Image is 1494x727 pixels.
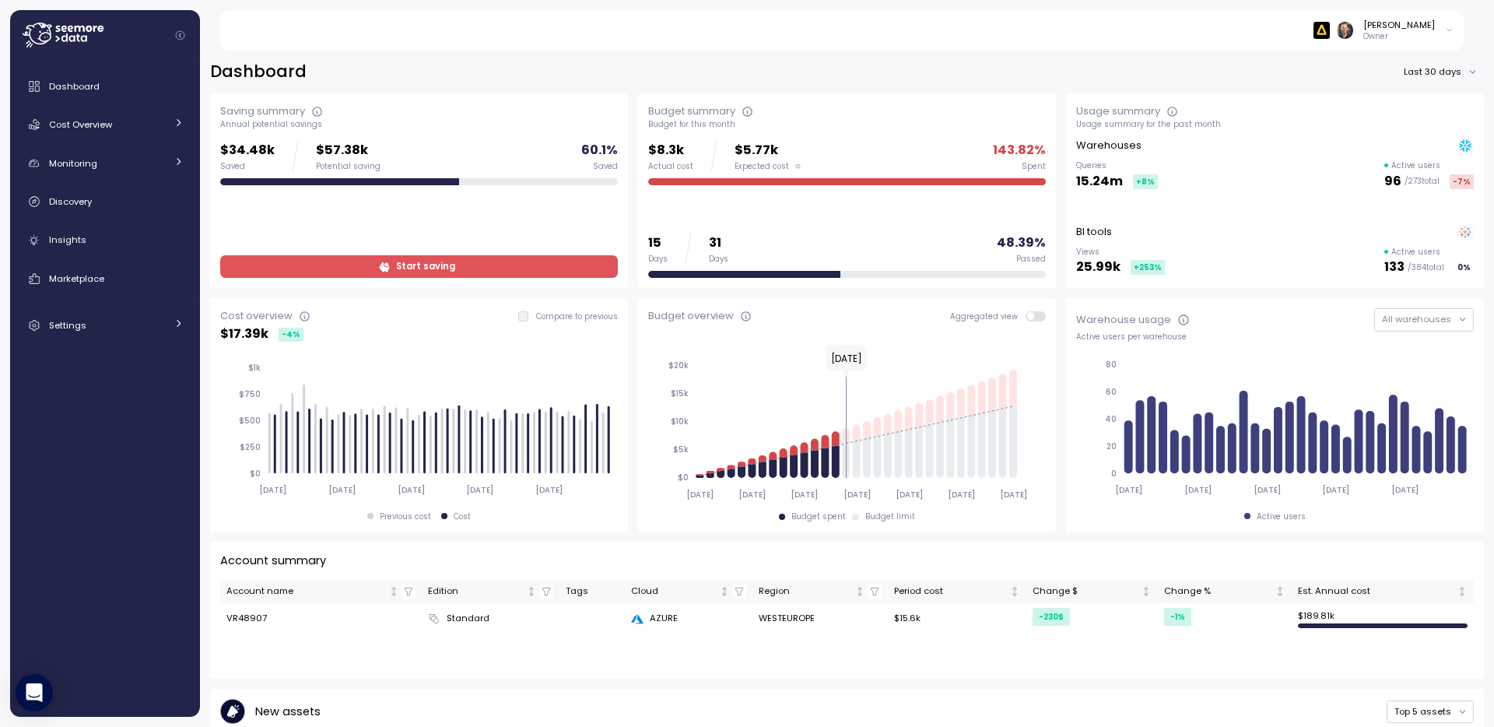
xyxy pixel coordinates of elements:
img: ACg8ocI2dL-zei04f8QMW842o_HSSPOvX6ScuLi9DAmwXc53VPYQOcs=s96-c [1337,22,1353,38]
div: Account name [226,585,386,599]
a: Start saving [220,255,618,278]
tspan: 20 [1106,441,1117,451]
button: Top 5 assets [1387,701,1474,723]
p: 31 [709,233,728,254]
div: Passed [1016,254,1046,265]
div: Cost [454,511,471,522]
span: Standard [447,612,489,626]
p: 15 [648,233,668,254]
tspan: [DATE] [1184,485,1212,495]
td: WESTEUROPE [752,603,888,634]
span: Monitoring [49,157,97,170]
p: $57.38k [316,140,381,161]
div: Saving summary [220,104,305,119]
p: / 384 total [1408,262,1444,273]
tspan: [DATE] [738,490,766,500]
div: Saved [593,161,618,172]
div: +8 % [1133,174,1158,189]
tspan: [DATE] [328,485,356,495]
a: Marketplace [16,263,194,294]
p: $8.3k [648,140,693,161]
p: $5.77k [735,140,801,161]
p: Views [1076,247,1165,258]
div: Change % [1164,585,1272,599]
div: Active users per warehouse [1076,332,1474,342]
td: $15.6k [888,603,1026,634]
tspan: [DATE] [1115,485,1142,495]
div: Not sorted [388,586,399,597]
img: 6628aa71fabf670d87b811be.PNG [1313,22,1330,38]
div: Tags [566,585,619,599]
span: Insights [49,234,86,246]
div: Edition [428,585,524,599]
div: Cloud [631,585,717,599]
tspan: [DATE] [1392,485,1419,495]
p: 133 [1384,257,1405,278]
div: Potential saving [316,161,381,172]
tspan: $15k [671,388,689,399]
tspan: [DATE] [1254,485,1281,495]
span: Aggregated view [950,311,1026,321]
div: +253 % [1131,260,1165,275]
button: All warehouses [1374,308,1474,331]
td: VR48907 [220,603,422,634]
p: BI tools [1076,224,1112,240]
div: Annual potential savings [220,119,618,130]
span: Start saving [396,256,455,277]
tspan: [DATE] [536,485,563,495]
div: Open Intercom Messenger [16,674,53,711]
div: Period cost [894,585,1007,599]
div: Budget spent [791,511,846,522]
th: Change $Not sorted [1026,581,1158,603]
div: [PERSON_NAME] [1363,19,1435,31]
div: Budget limit [865,511,915,522]
tspan: $250 [240,442,261,452]
p: Account summary [220,552,326,570]
p: 25.99k [1076,257,1120,278]
span: Discovery [49,195,92,208]
tspan: 40 [1105,414,1117,424]
button: Collapse navigation [170,30,190,41]
h2: Dashboard [210,61,307,83]
div: Previous cost [380,511,431,522]
div: Not sorted [1275,586,1285,597]
tspan: [DATE] [686,490,714,500]
tspan: [DATE] [259,485,286,495]
div: Budget overview [648,308,734,324]
a: Settings [16,310,194,341]
div: Active users [1257,511,1306,522]
tspan: $500 [239,416,261,426]
p: / 273 total [1405,176,1440,187]
p: 48.39 % [997,233,1046,254]
span: Marketplace [49,272,104,285]
tspan: [DATE] [1323,485,1350,495]
p: Owner [1363,31,1435,42]
div: Days [709,254,728,265]
a: Insights [16,225,194,256]
tspan: $10k [671,416,689,427]
tspan: 60 [1106,387,1117,397]
th: Change %Not sorted [1158,581,1292,603]
tspan: [DATE] [1000,490,1027,500]
p: Active users [1391,247,1440,258]
span: Dashboard [49,80,100,93]
p: 15.24m [1076,171,1123,192]
tspan: $0 [678,472,689,483]
div: Days [648,254,668,265]
div: -1 % [1164,608,1191,626]
tspan: $0 [250,469,261,479]
div: -230 $ [1033,608,1070,626]
p: Queries [1076,160,1158,171]
tspan: $20k [668,360,689,371]
div: Change $ [1033,585,1138,599]
p: $ 17.39k [220,324,268,345]
th: CloudNot sorted [625,581,753,603]
a: Cost Overview [16,109,194,140]
div: Budget for this month [648,119,1046,130]
tspan: 0 [1111,469,1117,479]
div: Budget summary [648,104,735,119]
span: Cost Overview [49,118,112,131]
p: New assets [255,703,321,721]
span: All warehouses [1382,313,1451,325]
th: RegionNot sorted [752,581,888,603]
